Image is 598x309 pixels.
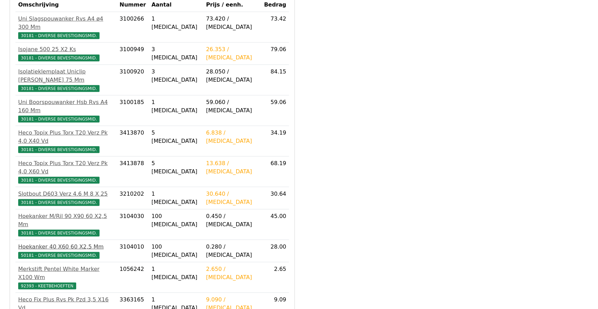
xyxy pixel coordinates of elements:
a: Hoekanker M/Ril 90 X90 60 X2,5 Mm30181 - DIVERSE BEVESTIGINGSMID. [18,212,114,237]
div: 1 [MEDICAL_DATA] [151,190,200,206]
a: Merkstift Pentel White Marker X100 Wm92393 - KEETBEHOEFTEN [18,265,114,290]
span: 30181 - DIVERSE BEVESTIGINGSMID. [18,146,100,153]
div: 100 [MEDICAL_DATA] [151,243,200,259]
a: Isolatieklemplaat Uniclip [PERSON_NAME] 75 Mm30181 - DIVERSE BEVESTIGINGSMID. [18,68,114,92]
td: 3413870 [117,126,149,157]
div: Hoekanker M/Ril 90 X90 60 X2,5 Mm [18,212,114,229]
div: Heco Topix Plus Torx T20 Verz Pk 4,0 X40 Vd [18,129,114,145]
div: 1 [MEDICAL_DATA] [151,98,200,115]
td: 3104010 [117,240,149,262]
a: Uni Boorspouwanker Hsb Rvs A4 160 Mm30181 - DIVERSE BEVESTIGINGSMID. [18,98,114,123]
span: 92393 - KEETBEHOEFTEN [18,283,76,289]
td: 3100266 [117,12,149,43]
div: 5 [MEDICAL_DATA] [151,159,200,176]
td: 84.15 [261,65,289,95]
td: 34.19 [261,126,289,157]
td: 45.00 [261,209,289,240]
div: 1 [MEDICAL_DATA] [151,265,200,282]
td: 2.65 [261,262,289,293]
div: Isojane 500 25 X2 Ks [18,45,114,54]
td: 3100920 [117,65,149,95]
td: 59.06 [261,95,289,126]
td: 68.19 [261,157,289,187]
td: 30.64 [261,187,289,209]
div: 2.650 / [MEDICAL_DATA] [206,265,259,282]
div: 3 [MEDICAL_DATA] [151,68,200,84]
a: Uni Slagspouwanker Rvs A4 ø4 300 Mm30181 - DIVERSE BEVESTIGINGSMID. [18,15,114,39]
span: 30181 - DIVERSE BEVESTIGINGSMID. [18,32,100,39]
span: 30181 - DIVERSE BEVESTIGINGSMID. [18,177,100,184]
span: 30181 - DIVERSE BEVESTIGINGSMID. [18,55,100,61]
div: 28.050 / [MEDICAL_DATA] [206,68,259,84]
div: 0.280 / [MEDICAL_DATA] [206,243,259,259]
a: Isojane 500 25 X2 Ks30181 - DIVERSE BEVESTIGINGSMID. [18,45,114,62]
div: Hoekanker 40 X60 60 X2,5 Mm [18,243,114,251]
div: 3 [MEDICAL_DATA] [151,45,200,62]
div: Uni Slagspouwanker Rvs A4 ø4 300 Mm [18,15,114,31]
div: 0.450 / [MEDICAL_DATA] [206,212,259,229]
td: 28.00 [261,240,289,262]
a: Heco Topix Plus Torx T20 Verz Pk 4,0 X60 Vd30181 - DIVERSE BEVESTIGINGSMID. [18,159,114,184]
td: 3100949 [117,43,149,65]
td: 3104030 [117,209,149,240]
div: 30.640 / [MEDICAL_DATA] [206,190,259,206]
span: 30181 - DIVERSE BEVESTIGINGSMID. [18,230,100,237]
div: 5 [MEDICAL_DATA] [151,129,200,145]
span: 30181 - DIVERSE BEVESTIGINGSMID. [18,85,100,92]
div: Heco Topix Plus Torx T20 Verz Pk 4,0 X60 Vd [18,159,114,176]
div: Merkstift Pentel White Marker X100 Wm [18,265,114,282]
a: Slotbout D603 Verz 4.6 M 8 X 2530181 - DIVERSE BEVESTIGINGSMID. [18,190,114,206]
span: 30181 - DIVERSE BEVESTIGINGSMID. [18,199,100,206]
div: 26.353 / [MEDICAL_DATA] [206,45,259,62]
div: 6.838 / [MEDICAL_DATA] [206,129,259,145]
div: 100 [MEDICAL_DATA] [151,212,200,229]
td: 73.42 [261,12,289,43]
span: 30181 - DIVERSE BEVESTIGINGSMID. [18,116,100,123]
div: Isolatieklemplaat Uniclip [PERSON_NAME] 75 Mm [18,68,114,84]
span: 50181 - DIVERSE BEVESTIGINGSMID. [18,252,100,259]
div: Slotbout D603 Verz 4.6 M 8 X 25 [18,190,114,198]
div: 59.060 / [MEDICAL_DATA] [206,98,259,115]
td: 3413878 [117,157,149,187]
a: Heco Topix Plus Torx T20 Verz Pk 4,0 X40 Vd30181 - DIVERSE BEVESTIGINGSMID. [18,129,114,153]
div: 13.638 / [MEDICAL_DATA] [206,159,259,176]
td: 3100185 [117,95,149,126]
td: 79.06 [261,43,289,65]
td: 3210202 [117,187,149,209]
div: 73.420 / [MEDICAL_DATA] [206,15,259,31]
div: 1 [MEDICAL_DATA] [151,15,200,31]
div: Uni Boorspouwanker Hsb Rvs A4 160 Mm [18,98,114,115]
td: 1056242 [117,262,149,293]
a: Hoekanker 40 X60 60 X2,5 Mm50181 - DIVERSE BEVESTIGINGSMID. [18,243,114,259]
